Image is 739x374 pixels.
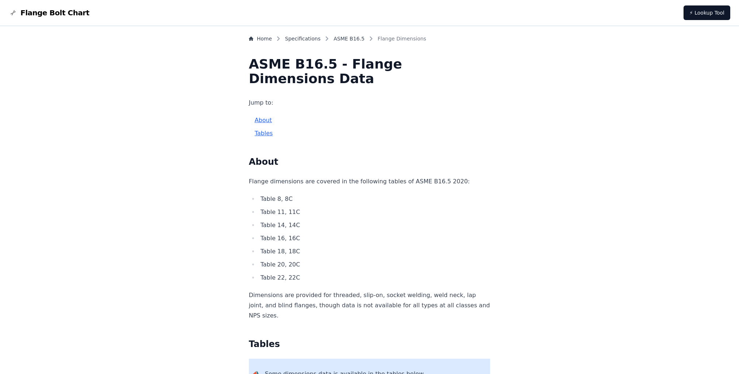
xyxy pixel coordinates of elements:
[249,338,490,350] h2: Tables
[9,8,89,18] a: Flange Bolt Chart LogoFlange Bolt Chart
[285,35,320,42] a: Specifications
[258,246,490,257] li: Table 18, 18C
[9,8,18,17] img: Flange Bolt Chart Logo
[258,194,490,204] li: Table 8, 8C
[249,35,490,45] nav: Breadcrumb
[684,5,730,20] a: ⚡ Lookup Tool
[249,156,490,168] h2: About
[255,117,272,124] a: About
[249,35,272,42] a: Home
[378,35,426,42] span: Flange Dimensions
[249,176,490,187] p: Flange dimensions are covered in the following tables of ASME B16.5 2020:
[20,8,89,18] span: Flange Bolt Chart
[258,220,490,230] li: Table 14, 14C
[334,35,365,42] a: ASME B16.5
[258,260,490,270] li: Table 20, 20C
[258,233,490,244] li: Table 16, 16C
[258,207,490,217] li: Table 11, 11C
[249,57,490,86] h1: ASME B16.5 - Flange Dimensions Data
[249,290,490,321] p: Dimensions are provided for threaded, slip-on, socket welding, weld neck, lap joint, and blind fl...
[258,273,490,283] li: Table 22, 22C
[255,130,273,137] a: Tables
[249,98,490,108] p: Jump to:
